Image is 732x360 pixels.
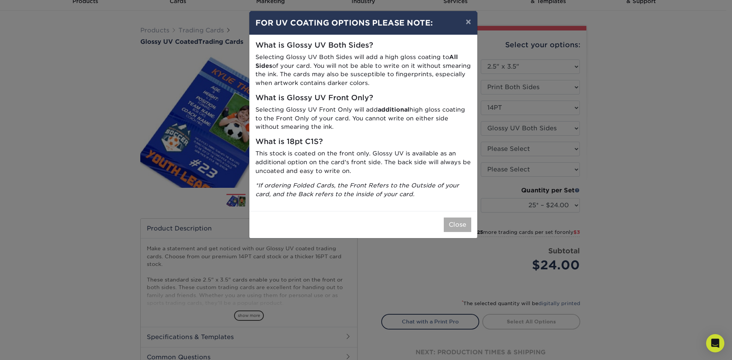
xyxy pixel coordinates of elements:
[444,218,471,232] button: Close
[255,106,471,131] p: Selecting Glossy UV Front Only will add high gloss coating to the Front Only of your card. You ca...
[378,106,409,113] strong: additional
[459,11,477,32] button: ×
[255,94,471,102] h5: What is Glossy UV Front Only?
[255,53,458,69] strong: All Sides
[255,138,471,146] h5: What is 18pt C1S?
[255,17,471,29] h4: FOR UV COATING OPTIONS PLEASE NOTE:
[255,41,471,50] h5: What is Glossy UV Both Sides?
[255,182,459,198] i: *If ordering Folded Cards, the Front Refers to the Outside of your card, and the Back refers to t...
[255,149,471,175] p: This stock is coated on the front only. Glossy UV is available as an additional option on the car...
[255,53,471,88] p: Selecting Glossy UV Both Sides will add a high gloss coating to of your card. You will not be abl...
[706,334,724,352] div: Open Intercom Messenger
